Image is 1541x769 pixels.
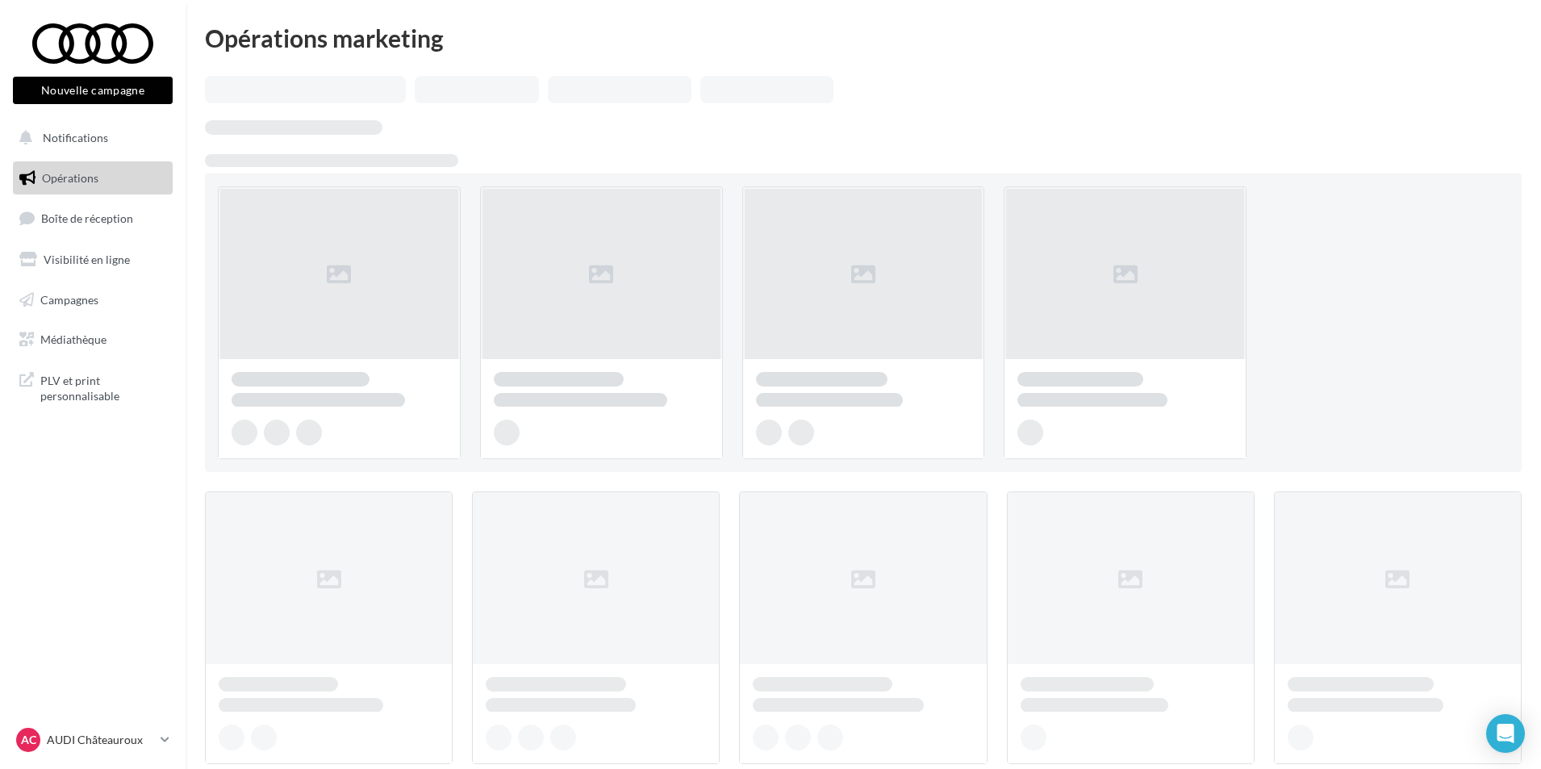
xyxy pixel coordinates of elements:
span: Campagnes [40,292,98,306]
a: Boîte de réception [10,201,176,236]
div: Open Intercom Messenger [1486,714,1525,753]
p: AUDI Châteauroux [47,732,154,748]
a: Campagnes [10,283,176,317]
span: Notifications [43,131,108,144]
span: Opérations [42,171,98,185]
a: Visibilité en ligne [10,243,176,277]
span: Médiathèque [40,332,106,346]
a: Opérations [10,161,176,195]
div: Opérations marketing [205,26,1522,50]
span: Boîte de réception [41,211,133,225]
a: PLV et print personnalisable [10,363,176,411]
button: Notifications [10,121,169,155]
a: Médiathèque [10,323,176,357]
span: Visibilité en ligne [44,253,130,266]
a: AC AUDI Châteauroux [13,725,173,755]
button: Nouvelle campagne [13,77,173,104]
span: PLV et print personnalisable [40,370,166,404]
span: AC [21,732,36,748]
